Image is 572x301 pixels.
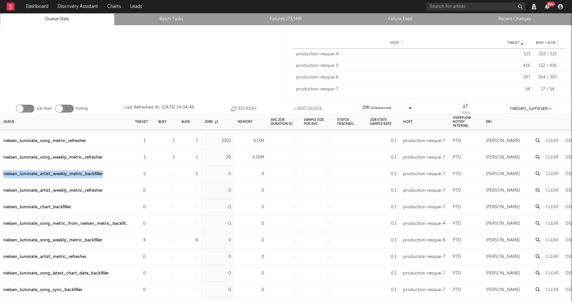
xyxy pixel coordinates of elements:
[370,270,397,277] div: 0.1
[205,220,231,228] div: 0
[486,170,520,178] div: [PERSON_NAME]
[403,286,445,294] div: production-resque-7
[403,203,445,211] div: production-resque-7
[403,220,446,228] div: production-resque-4
[370,203,397,211] div: 0.1
[135,270,146,277] div: 0
[545,4,549,9] button: 99+
[507,41,520,45] span: Target
[534,51,562,58] div: 103 / 521
[501,86,530,93] div: 54
[135,220,146,228] div: 0
[238,115,253,129] div: Memory
[453,115,479,129] div: Overflow Notify Interval
[426,3,526,11] input: Search for artists
[546,139,559,143] button: Clear
[205,170,231,178] div: 0
[124,104,194,114] div: Last Refreshed At: [DATE] 14:04:46
[546,172,559,176] button: Clear
[403,270,445,277] div: production-resque-7
[461,104,470,116] div: Jobs
[205,187,231,195] div: 0
[371,104,391,112] span: ( 8 / 8 selected)
[135,187,146,195] div: 0
[3,236,103,244] a: nielsen_luminate_song_weekly_metric_backfiller
[461,109,470,117] div: Jobs
[3,187,103,195] div: nielsen_luminate_artist_weekly_metric_refresher
[181,236,198,244] div: 4
[390,41,399,45] span: Host
[271,115,297,129] div: Avg Job Duration (s)
[453,270,461,277] div: P7D
[135,115,148,129] div: Target
[3,220,129,228] a: nielsen_luminate_song_metric_from_nielsen_metric_backfiller
[403,170,445,178] div: production-resque-7
[534,86,562,93] div: 17 / 54
[3,170,103,178] div: nielsen_luminate_artist_weekly_metric_backfiller
[453,137,461,145] div: P7D
[534,63,562,69] div: 132 / 416
[296,74,497,81] div: production-resque-6
[370,137,397,145] div: 0.1
[453,187,461,195] div: P7D
[3,270,109,277] a: nielsen_luminate_song_latest_chart_date_backfiller
[238,170,264,178] div: 0
[181,170,198,178] div: 5
[403,115,412,129] div: Host
[486,286,520,294] div: [PERSON_NAME]
[135,203,146,211] div: 0
[337,115,363,129] div: Status Tracking
[135,286,146,294] div: 0
[3,286,82,294] div: nielsen_luminate_song_sync_backfiller
[296,51,497,58] div: production-resque-4
[546,238,559,242] button: Clear
[403,253,445,261] div: production-resque-7
[238,187,264,195] div: 0
[205,286,231,294] div: 0
[36,105,52,113] label: Job Stats
[370,253,397,261] div: 0.1
[3,137,86,145] a: nielsen_luminate_song_metric_refresher
[453,220,461,228] div: P7D
[486,253,520,261] div: [PERSON_NAME]
[370,236,397,244] div: 0.1
[304,115,330,129] div: Sample Size For Avg
[453,203,461,211] div: P7D
[486,270,520,277] div: [PERSON_NAME]
[546,188,559,193] button: Clear
[296,86,497,93] div: production-resque-7
[238,203,264,211] div: 0
[158,137,175,145] div: 1
[3,154,103,162] a: nielsen_luminate_song_weekly_metric_refresher
[293,104,322,114] button: + Add Queue
[158,115,167,129] div: Busy
[547,2,555,7] div: 99 +
[370,154,397,162] div: 0.1
[238,154,264,162] div: 5.19M
[461,15,568,23] a: Recent Changes
[232,15,340,23] a: Failures (73,148)
[238,236,264,244] div: 0
[403,137,445,145] div: production-resque-7
[3,253,86,261] a: nielsen_luminate_artist_metric_refresher
[486,220,520,228] div: [PERSON_NAME]
[453,236,461,244] div: P7D
[370,187,397,195] div: 0.1
[486,115,492,129] div: DRI
[486,203,520,211] div: [PERSON_NAME]
[370,170,397,178] div: 0.1
[135,253,146,261] div: 0
[205,115,218,129] div: Jobs
[546,222,559,226] button: Clear
[546,155,559,160] button: Clear
[546,205,559,209] button: Clear
[3,115,15,129] div: Queue
[205,253,231,261] div: 0
[370,286,397,294] div: 0.1
[453,154,461,162] div: P7D
[3,203,71,211] a: nielsen_luminate_chart_backfiller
